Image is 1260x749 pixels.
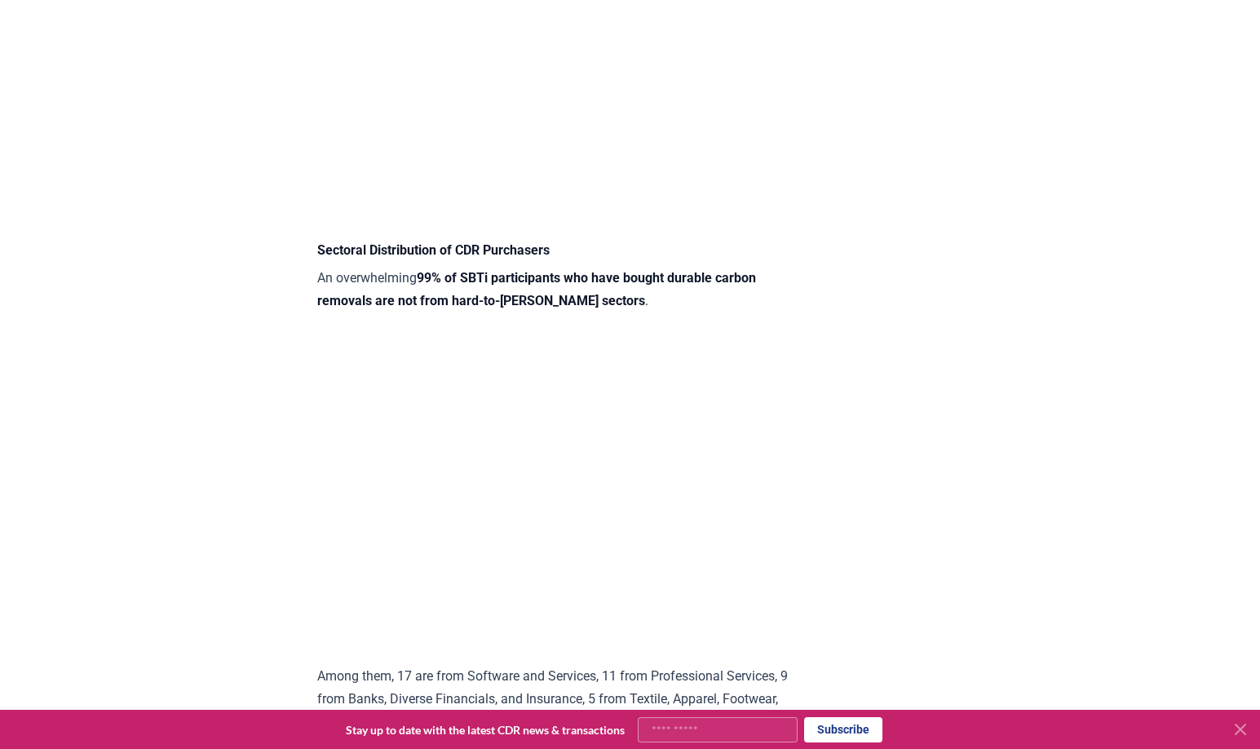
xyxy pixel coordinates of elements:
[317,665,794,733] p: Among them, 17 are from Software and Services, 11 from Professional Services, 9 from Banks, Diver...
[317,267,794,312] p: An overwhelming .
[317,270,756,308] strong: 99% of SBTi participants who have bought durable carbon removals are not from hard-to-[PERSON_NAM...
[317,241,794,260] h4: Sectoral Distribution of CDR Purchasers
[317,329,794,649] iframe: Donut Chart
